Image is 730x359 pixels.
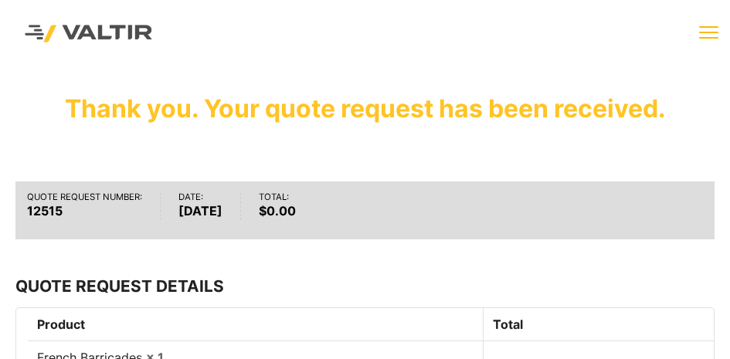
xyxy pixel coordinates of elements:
[259,203,296,218] bdi: 0.00
[259,203,267,218] span: $
[15,86,715,132] p: Thank you. Your quote request has been received.
[27,193,161,220] li: Quote request number:
[15,276,715,296] h2: Quote request details
[28,308,484,341] th: Product
[178,193,241,220] li: Date:
[259,193,314,220] li: Total:
[699,23,718,42] button: menu toggle
[178,202,222,220] strong: [DATE]
[12,12,166,56] img: Valtir Rentals
[484,308,714,341] th: Total
[27,202,142,220] strong: 12515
